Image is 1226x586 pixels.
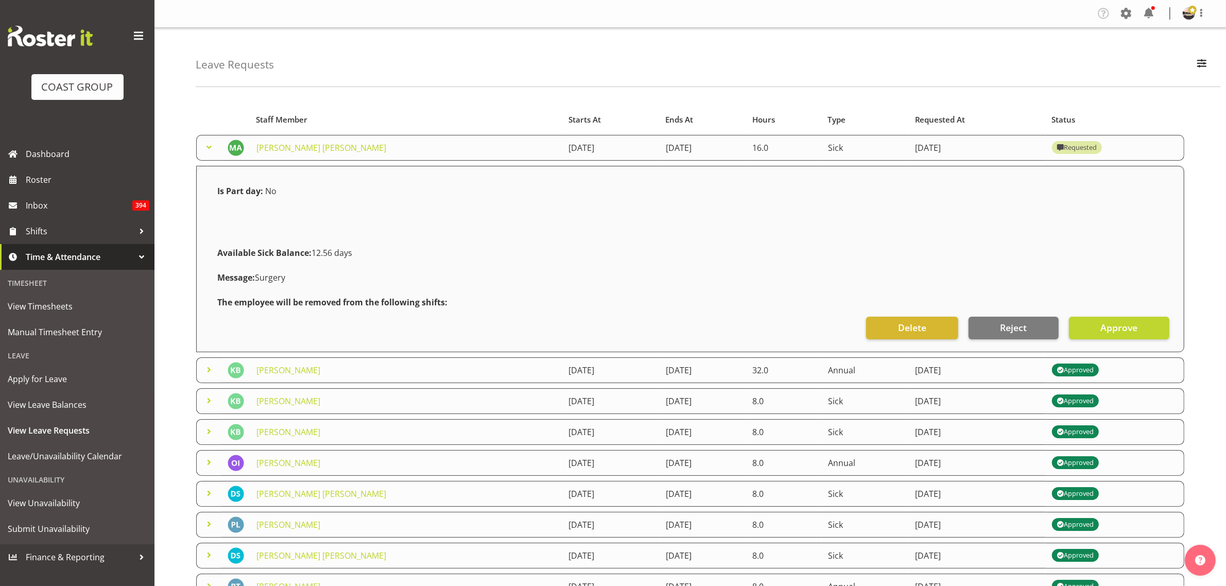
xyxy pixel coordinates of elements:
[8,299,147,314] span: View Timesheets
[3,418,152,443] a: View Leave Requests
[217,272,255,283] strong: Message:
[256,142,386,153] a: [PERSON_NAME] [PERSON_NAME]
[42,79,113,95] div: COAST GROUP
[909,419,1045,445] td: [DATE]
[3,516,152,542] a: Submit Unavailability
[822,481,909,507] td: Sick
[3,490,152,516] a: View Unavailability
[228,140,244,156] img: miguel-angel-vicencio-torres9871.jpg
[822,135,909,161] td: Sick
[1195,555,1205,565] img: help-xxl-2.png
[3,345,152,366] div: Leave
[1051,114,1075,126] span: Status
[660,135,747,161] td: [DATE]
[256,488,386,499] a: [PERSON_NAME] [PERSON_NAME]
[909,388,1045,414] td: [DATE]
[909,512,1045,538] td: [DATE]
[898,321,926,334] span: Delete
[256,457,320,469] a: [PERSON_NAME]
[909,357,1045,383] td: [DATE]
[660,419,747,445] td: [DATE]
[3,469,152,490] div: Unavailability
[1191,54,1213,76] button: Filter Employees
[256,519,320,530] a: [PERSON_NAME]
[3,443,152,469] a: Leave/Unavailability Calendar
[228,547,244,564] img: darren-shiu-lun-lau9901.jpg
[8,449,147,464] span: Leave/Unavailability Calendar
[256,114,307,126] span: Staff Member
[3,392,152,418] a: View Leave Balances
[562,357,659,383] td: [DATE]
[909,135,1045,161] td: [DATE]
[822,543,909,568] td: Sick
[660,357,747,383] td: [DATE]
[217,297,447,308] strong: The employee will be removed from the following shifts:
[1057,426,1094,438] div: Approved
[8,371,147,387] span: Apply for Leave
[562,543,659,568] td: [DATE]
[1000,321,1027,334] span: Reject
[228,362,244,378] img: kieran-bauer1154.jpg
[211,240,1169,265] div: 12.56 days
[909,450,1045,476] td: [DATE]
[228,424,244,440] img: kieran-bauer1154.jpg
[562,135,659,161] td: [DATE]
[228,455,244,471] img: oliver-ivisoni1095.jpg
[1057,549,1094,562] div: Approved
[1100,321,1137,334] span: Approve
[256,550,386,561] a: [PERSON_NAME] [PERSON_NAME]
[228,393,244,409] img: kieran-bauer1154.jpg
[26,198,132,213] span: Inbox
[746,388,822,414] td: 8.0
[211,265,1169,290] div: Surgery
[909,481,1045,507] td: [DATE]
[828,114,846,126] span: Type
[228,516,244,533] img: peter-lee1171.jpg
[3,319,152,345] a: Manual Timesheet Entry
[562,388,659,414] td: [DATE]
[746,135,822,161] td: 16.0
[562,450,659,476] td: [DATE]
[1057,519,1094,531] div: Approved
[746,481,822,507] td: 8.0
[660,481,747,507] td: [DATE]
[822,512,909,538] td: Sick
[228,486,244,502] img: darren-shiu-lun-lau9901.jpg
[8,397,147,412] span: View Leave Balances
[752,114,775,126] span: Hours
[3,294,152,319] a: View Timesheets
[26,172,149,187] span: Roster
[562,419,659,445] td: [DATE]
[969,317,1059,339] button: Reject
[746,450,822,476] td: 8.0
[568,114,601,126] span: Starts At
[1057,488,1094,500] div: Approved
[256,365,320,376] a: [PERSON_NAME]
[1057,142,1097,154] div: Requested
[1183,7,1195,20] img: oliver-denforddc9b330c7edf492af7a6959a6be0e48b.png
[822,450,909,476] td: Annual
[265,185,277,197] span: No
[132,200,149,211] span: 394
[746,512,822,538] td: 8.0
[562,512,659,538] td: [DATE]
[26,549,134,565] span: Finance & Reporting
[8,521,147,537] span: Submit Unavailability
[8,423,147,438] span: View Leave Requests
[562,481,659,507] td: [DATE]
[196,59,274,71] h4: Leave Requests
[1069,317,1169,339] button: Approve
[822,388,909,414] td: Sick
[3,272,152,294] div: Timesheet
[1057,395,1094,407] div: Approved
[660,388,747,414] td: [DATE]
[665,114,693,126] span: Ends At
[3,366,152,392] a: Apply for Leave
[26,146,149,162] span: Dashboard
[660,450,747,476] td: [DATE]
[26,249,134,265] span: Time & Attendance
[866,317,958,339] button: Delete
[26,223,134,239] span: Shifts
[8,324,147,340] span: Manual Timesheet Entry
[8,26,93,46] img: Rosterit website logo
